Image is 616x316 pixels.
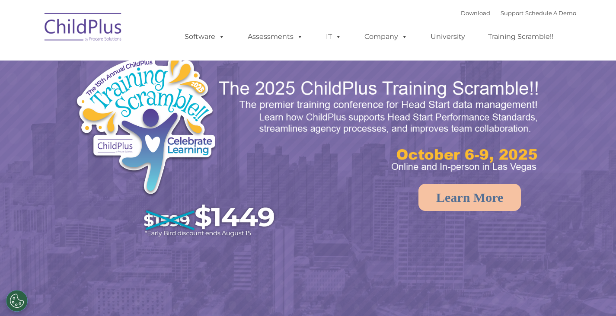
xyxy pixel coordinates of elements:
[501,10,523,16] a: Support
[40,7,127,50] img: ChildPlus by Procare Solutions
[6,290,28,312] button: Cookies Settings
[418,184,521,211] a: Learn More
[461,10,576,16] font: |
[479,28,562,45] a: Training Scramble!!
[176,28,233,45] a: Software
[461,10,490,16] a: Download
[525,10,576,16] a: Schedule A Demo
[356,28,416,45] a: Company
[239,28,312,45] a: Assessments
[317,28,350,45] a: IT
[422,28,474,45] a: University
